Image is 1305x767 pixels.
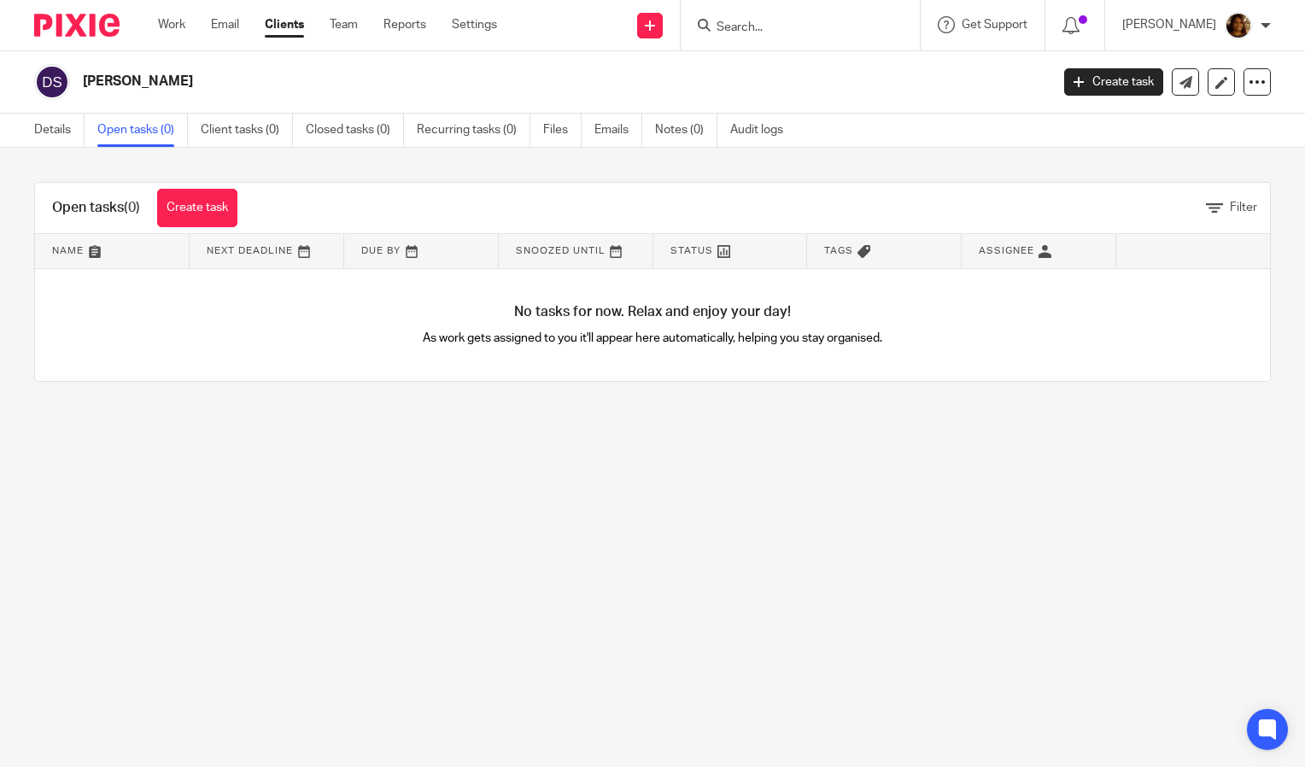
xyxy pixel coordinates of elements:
[265,16,304,33] a: Clients
[670,246,713,255] span: Status
[35,303,1270,321] h4: No tasks for now. Relax and enjoy your day!
[1064,68,1163,96] a: Create task
[730,114,796,147] a: Audit logs
[52,199,140,217] h1: Open tasks
[962,19,1027,31] span: Get Support
[201,114,293,147] a: Client tasks (0)
[824,246,853,255] span: Tags
[543,114,582,147] a: Files
[97,114,188,147] a: Open tasks (0)
[34,14,120,37] img: Pixie
[715,20,869,36] input: Search
[417,114,530,147] a: Recurring tasks (0)
[330,16,358,33] a: Team
[594,114,642,147] a: Emails
[383,16,426,33] a: Reports
[452,16,497,33] a: Settings
[158,16,185,33] a: Work
[211,16,239,33] a: Email
[34,64,70,100] img: svg%3E
[1225,12,1252,39] img: Arvinder.jpeg
[655,114,717,147] a: Notes (0)
[306,114,404,147] a: Closed tasks (0)
[83,73,847,91] h2: [PERSON_NAME]
[516,246,606,255] span: Snoozed Until
[34,114,85,147] a: Details
[157,189,237,227] a: Create task
[344,330,962,347] p: As work gets assigned to you it'll appear here automatically, helping you stay organised.
[1230,202,1257,214] span: Filter
[1122,16,1216,33] p: [PERSON_NAME]
[124,201,140,214] span: (0)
